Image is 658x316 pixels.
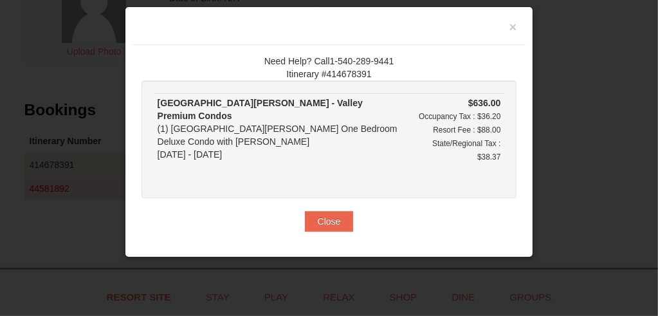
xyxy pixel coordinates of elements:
[419,112,500,121] small: Occupancy Tax : $36.20
[509,21,517,33] button: ×
[432,139,500,162] small: State/Regional Tax : $38.37
[468,98,501,108] strong: $636.00
[158,97,403,161] div: (1) [GEOGRAPHIC_DATA][PERSON_NAME] One Bedroom Deluxe Condo with [PERSON_NAME] [DATE] - [DATE]
[142,55,517,80] div: Need Help? Call1-540-289-9441 Itinerary #414678391
[305,211,354,232] button: Close
[433,125,500,135] small: Resort Fee : $88.00
[158,98,363,121] strong: [GEOGRAPHIC_DATA][PERSON_NAME] - Valley Premium Condos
